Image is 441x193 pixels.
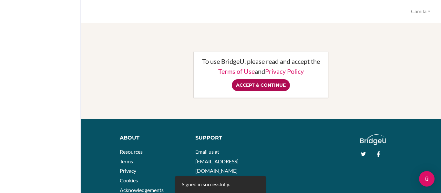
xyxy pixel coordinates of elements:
[200,68,322,74] p: and
[200,58,322,64] p: To use BridgeU, please read and accept the
[360,134,386,145] img: logo_white@2x-f4f0deed5e89b7ecb1c2cc34c3e3d731f90f0f143d5ea2071677605dd97b5244.png
[265,67,304,75] a: Privacy Policy
[120,158,133,164] a: Terms
[232,79,290,91] input: Accept & Continue
[419,171,435,187] div: Open Intercom Messenger
[120,134,185,142] div: About
[218,67,255,75] a: Terms of Use
[182,181,230,188] div: Signed in successfully.
[408,5,433,17] button: Camila
[120,168,136,174] a: Privacy
[120,149,143,155] a: Resources
[195,134,256,142] div: Support
[195,149,239,174] a: Email us at [EMAIL_ADDRESS][DOMAIN_NAME]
